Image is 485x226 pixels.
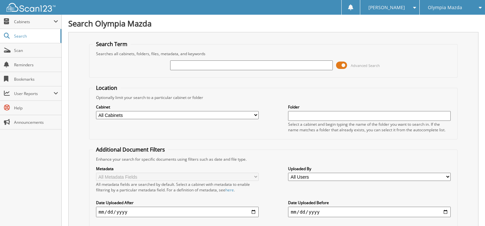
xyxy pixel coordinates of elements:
[93,95,454,100] div: Optionally limit your search to a particular cabinet or folder
[96,104,259,110] label: Cabinet
[93,146,168,153] legend: Additional Document Filters
[14,19,54,24] span: Cabinets
[14,91,54,96] span: User Reports
[14,33,57,39] span: Search
[288,207,451,217] input: end
[68,18,478,29] h1: Search Olympia Mazda
[351,63,380,68] span: Advanced Search
[14,76,58,82] span: Bookmarks
[96,166,259,171] label: Metadata
[288,166,451,171] label: Uploaded By
[96,207,259,217] input: start
[225,187,234,193] a: here
[7,3,56,12] img: scan123-logo-white.svg
[14,105,58,111] span: Help
[452,195,485,226] iframe: Chat Widget
[288,121,451,133] div: Select a cabinet and begin typing the name of the folder you want to search in. If the name match...
[428,6,462,9] span: Olympia Mazda
[14,48,58,53] span: Scan
[96,182,259,193] div: All metadata fields are searched by default. Select a cabinet with metadata to enable filtering b...
[93,156,454,162] div: Enhance your search for specific documents using filters such as date and file type.
[93,51,454,56] div: Searches all cabinets, folders, files, metadata, and keywords
[368,6,405,9] span: [PERSON_NAME]
[14,120,58,125] span: Announcements
[14,62,58,68] span: Reminders
[288,200,451,205] label: Date Uploaded Before
[93,84,121,91] legend: Location
[288,104,451,110] label: Folder
[93,40,131,48] legend: Search Term
[96,200,259,205] label: Date Uploaded After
